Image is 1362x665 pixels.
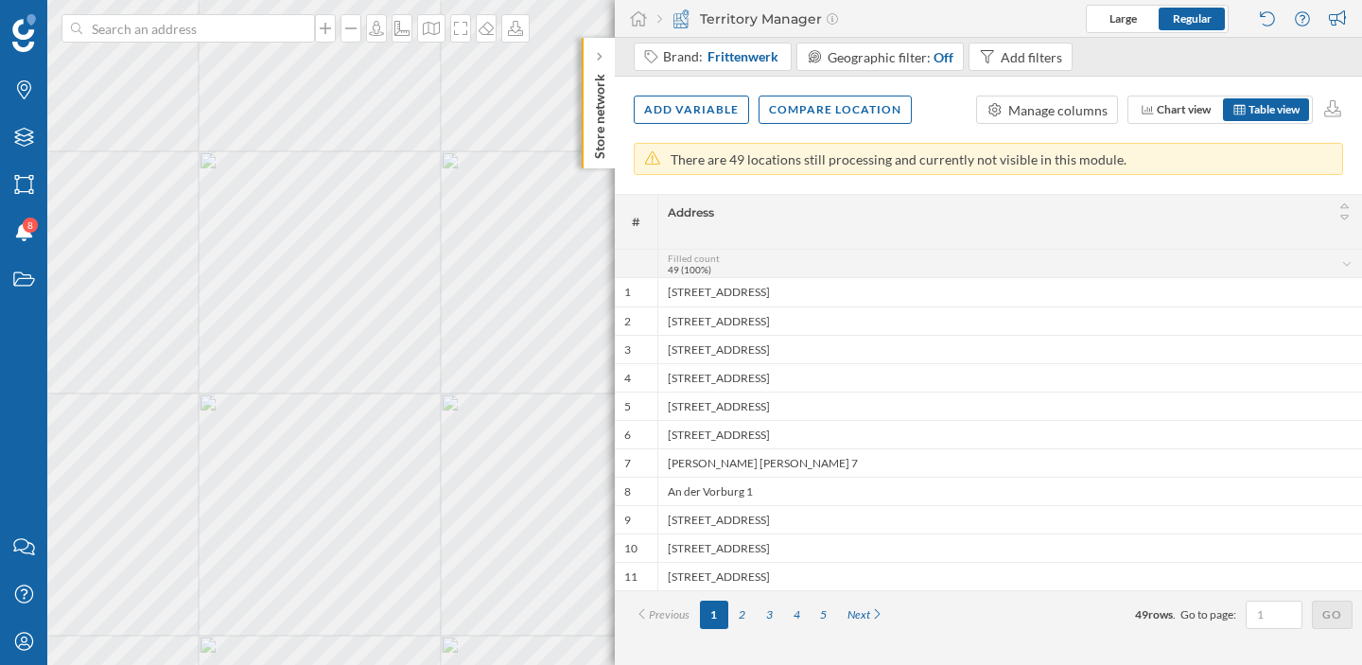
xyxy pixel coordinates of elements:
div: Brand: [663,47,780,66]
p: Store network [590,66,609,159]
div: 3 [624,342,631,358]
span: rows [1148,607,1173,621]
span: # [624,214,648,231]
div: 8 [624,484,631,499]
div: Off [934,47,953,67]
span: 49 [1135,607,1148,621]
div: [STREET_ADDRESS] [657,363,1362,392]
div: 2 [624,314,631,329]
div: 4 [624,371,631,386]
div: [PERSON_NAME] [PERSON_NAME] 7 [657,448,1362,477]
span: 8 [27,216,33,235]
div: 5 [624,399,631,414]
span: Address [668,205,714,219]
div: Manage columns [1008,100,1108,120]
div: [STREET_ADDRESS] [657,562,1362,590]
img: territory-manager.svg [672,9,690,28]
div: 6 [624,428,631,443]
input: 1 [1251,605,1297,624]
span: Table view [1248,102,1300,116]
div: 7 [624,456,631,471]
div: [STREET_ADDRESS] [657,392,1362,420]
span: Go to page: [1180,606,1236,623]
span: Filled count [668,253,720,264]
div: [STREET_ADDRESS] [657,534,1362,562]
div: [STREET_ADDRESS] [657,420,1362,448]
img: Geoblink Logo [12,14,36,52]
span: Chart view [1157,102,1211,116]
span: Regular [1173,11,1212,26]
div: [STREET_ADDRESS] [657,505,1362,534]
span: Large [1109,11,1137,26]
span: Frittenwerk [707,47,778,66]
div: [STREET_ADDRESS] [657,306,1362,335]
span: 49 (100%) [668,264,711,275]
div: 10 [624,541,637,556]
div: 1 [624,285,631,300]
div: Add filters [1001,47,1062,67]
span: Geographic filter: [828,49,931,65]
div: An der Vorburg 1 [657,477,1362,505]
div: [STREET_ADDRESS] [657,335,1362,363]
div: 11 [624,569,637,585]
div: Territory Manager [657,9,838,28]
span: . [1173,607,1176,621]
p: There are 49 locations still processing and currently not visible in this module. [671,150,1126,169]
div: [STREET_ADDRESS] [657,278,1362,306]
div: 9 [624,513,631,528]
